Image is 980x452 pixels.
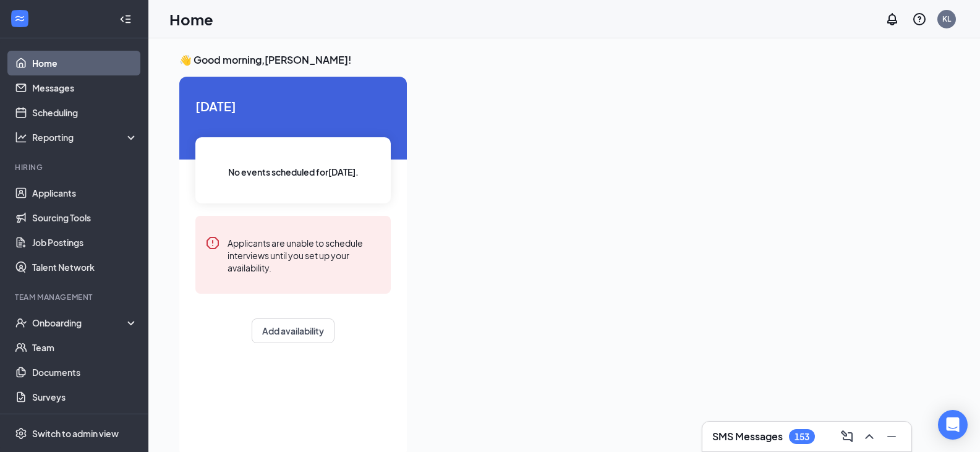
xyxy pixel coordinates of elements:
[32,385,138,409] a: Surveys
[912,12,927,27] svg: QuestionInfo
[837,427,857,446] button: ComposeMessage
[859,427,879,446] button: ChevronUp
[32,131,138,143] div: Reporting
[32,205,138,230] a: Sourcing Tools
[32,75,138,100] a: Messages
[228,236,381,274] div: Applicants are unable to schedule interviews until you set up your availability.
[119,13,132,25] svg: Collapse
[884,429,899,444] svg: Minimize
[795,432,809,442] div: 153
[228,165,359,179] span: No events scheduled for [DATE] .
[14,12,26,25] svg: WorkstreamLogo
[32,181,138,205] a: Applicants
[882,427,901,446] button: Minimize
[885,12,900,27] svg: Notifications
[942,14,951,24] div: KL
[15,131,27,143] svg: Analysis
[15,292,135,302] div: Team Management
[32,51,138,75] a: Home
[15,162,135,173] div: Hiring
[169,9,213,30] h1: Home
[32,230,138,255] a: Job Postings
[252,318,334,343] button: Add availability
[32,317,127,329] div: Onboarding
[862,429,877,444] svg: ChevronUp
[179,53,949,67] h3: 👋 Good morning, [PERSON_NAME] !
[32,427,119,440] div: Switch to admin view
[15,427,27,440] svg: Settings
[15,317,27,329] svg: UserCheck
[840,429,854,444] svg: ComposeMessage
[32,255,138,279] a: Talent Network
[938,410,968,440] div: Open Intercom Messenger
[195,96,391,116] span: [DATE]
[712,430,783,443] h3: SMS Messages
[205,236,220,250] svg: Error
[32,100,138,125] a: Scheduling
[32,360,138,385] a: Documents
[32,335,138,360] a: Team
